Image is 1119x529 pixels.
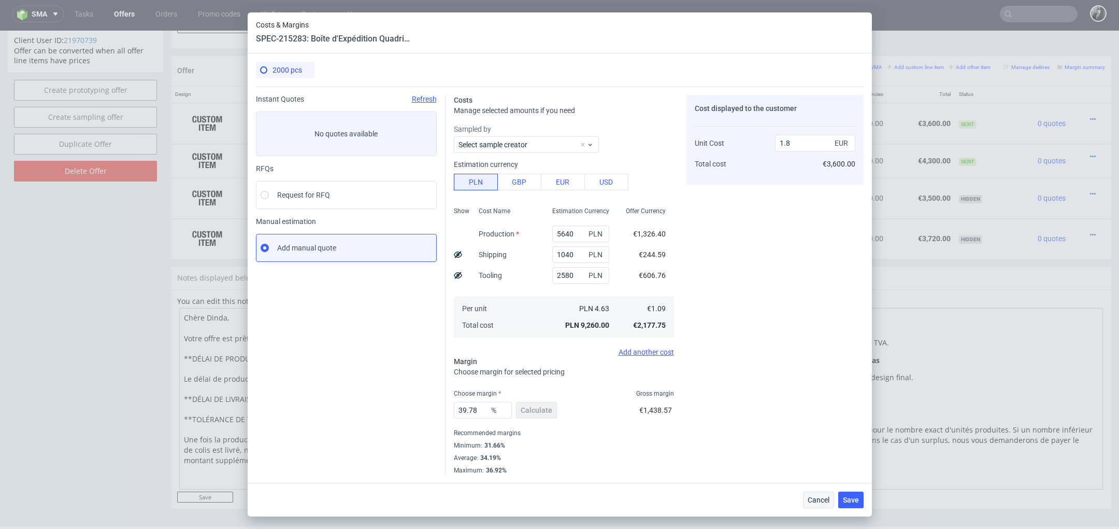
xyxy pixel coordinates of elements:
button: Save [838,492,864,508]
img: ico-item-custom-a8f9c3db6a5631ce2f509e228e8b95abde266dc4376634de7b166047de09ff05.png [181,117,233,143]
span: SPEC- 215282 [492,194,529,202]
span: Total cost [695,160,726,168]
span: Offer Currency [626,207,666,215]
td: €1.80 [706,72,753,113]
strong: 768665 [284,163,309,172]
span: Manual estimation [256,217,437,226]
input: Save [177,461,233,472]
div: Instant Quotes [256,95,437,103]
div: Maximum : [454,464,674,475]
div: 36.92% [484,466,507,475]
div: 31.66% [482,441,505,450]
div: Notes displayed below the Offer [171,236,1111,259]
button: GBP [497,174,541,190]
span: Boîte d'Expédition Quadrichrome 19 x 12 x 8 cm [338,77,490,88]
span: €3,600.00 [823,160,855,168]
span: SPEC- 215283 [492,79,529,87]
img: ico-item-custom-a8f9c3db6a5631ce2f509e228e8b95abde266dc4376634de7b166047de09ff05.png [181,155,233,180]
div: Minimum : [454,439,674,452]
textarea: Chère Dinda, Votre offre est prête. Veuillez noter que les prix n'incluent pas la TVA. **DÉLAI DE... [179,277,639,459]
input: 0.00 [552,226,609,242]
div: RFQs [256,164,437,173]
a: CBCP-2 [359,215,380,222]
input: 0.00 [552,267,609,284]
span: 0 quotes [1038,89,1066,97]
span: PLN 9,260.00 [565,321,609,329]
td: €4,300.00 [887,113,955,147]
a: markdown [276,266,313,275]
label: No quotes available [256,112,437,156]
small: Add other item [949,34,991,39]
th: Total [887,55,955,73]
label: Production [479,230,519,238]
div: Custom • Custom [338,192,661,224]
span: Sent [959,90,976,98]
th: Name [334,55,665,73]
div: CustomPack • Custom [338,119,661,141]
span: hidden [959,164,982,173]
small: Add custom line item [887,34,944,39]
input: 0.00 [552,246,609,263]
a: 21970739 [64,5,97,15]
th: Design [171,55,280,73]
header: SPEC-215283: Boîte d'Expédition Quadrichrome 19 x 12 x 8 cm [256,33,411,45]
span: Manage selected amounts if you need [454,106,575,115]
td: €3,600.00 [753,72,821,113]
strong: 768752 [284,89,309,97]
img: ico-item-custom-a8f9c3db6a5631ce2f509e228e8b95abde266dc4376634de7b166047de09ff05.png [181,195,233,221]
span: Estimation Currency [552,207,609,215]
span: Per unit [462,304,487,313]
span: 2000 pcs [272,66,302,74]
strong: 768751 [284,204,309,212]
span: Gross margin [636,389,674,398]
small: Manage dielines [1003,34,1050,39]
span: €244.59 [639,250,666,259]
span: EUR [833,136,853,150]
span: €606.76 [639,271,666,280]
span: Boîte d'Expédition Quadrichrome 19 x 12 x 8 cm [338,120,490,130]
a: Create sampling offer [14,76,157,97]
div: Add another cost [454,348,674,356]
span: SPEC- 215229 [492,154,529,162]
div: Custom • Custom [338,151,661,184]
label: Estimation currency [454,160,518,169]
span: Add manual quote [277,243,336,253]
button: PLN [454,174,498,190]
div: 34.19% [478,454,501,462]
span: Source: [338,100,380,107]
span: % [489,403,510,417]
span: Unit Cost [695,139,724,147]
span: Offer [177,36,194,44]
span: hidden [959,205,982,213]
span: Cost Name [479,207,510,215]
p: Client User ID: [14,5,157,15]
label: Tooling [479,271,502,280]
div: Recommended margins [454,427,674,439]
span: Request for RFQ [277,190,330,200]
a: CBCP-1 [359,175,380,182]
small: Add PIM line item [766,34,814,39]
td: €4,300.00 [753,113,821,147]
td: €1.86 [706,188,753,228]
label: Select sample creator [458,141,527,149]
a: Create prototyping offer [14,49,157,70]
span: PLN [586,268,607,283]
input: Delete Offer [14,130,157,151]
span: PLN [586,227,607,241]
td: €3,500.00 [887,147,955,188]
span: €2,177.75 [633,321,666,329]
span: Sent [959,127,976,135]
td: €0.00 [821,147,888,188]
button: Cancel [803,492,834,508]
span: Source: [338,215,380,222]
div: Custom • Custom [338,77,661,109]
td: €3,720.00 [753,188,821,228]
span: Save [843,496,859,504]
span: €1,326.40 [633,230,666,238]
div: You can edit this note using [177,266,1105,462]
small: Add line item from VMA [819,34,882,39]
span: Source: [338,175,380,182]
button: EUR [541,174,585,190]
th: Quant. [665,55,706,73]
span: Refresh [412,95,437,103]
